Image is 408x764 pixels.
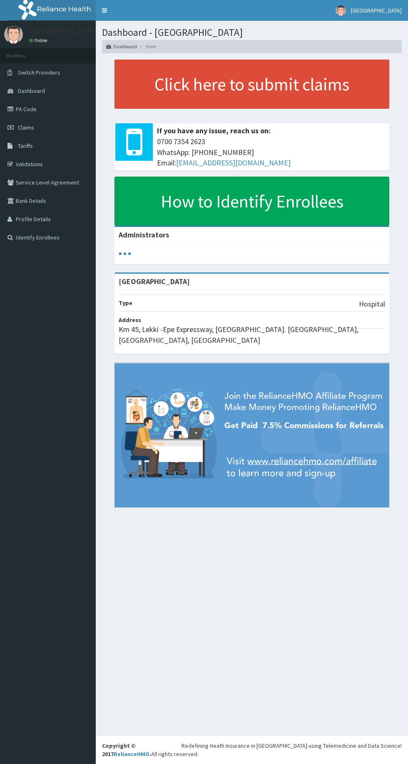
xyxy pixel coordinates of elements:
img: User Image [4,25,23,44]
svg: audio-loading [119,247,131,260]
b: If you have any issue, reach us on: [157,126,271,135]
span: Claims [18,124,34,131]
h1: Dashboard - [GEOGRAPHIC_DATA] [102,27,402,38]
div: Redefining Heath Insurance in [GEOGRAPHIC_DATA] using Telemedicine and Data Science! [182,742,402,750]
p: Hospital [359,299,385,310]
a: RelianceHMO [114,750,149,758]
span: 0700 7354 2623 WhatsApp: [PHONE_NUMBER] Email: [157,136,385,168]
span: [GEOGRAPHIC_DATA] [351,7,402,14]
img: provider-team-banner.png [114,363,389,507]
a: How to Identify Enrollees [114,177,389,226]
span: Tariffs [18,142,33,150]
p: [GEOGRAPHIC_DATA] [29,27,98,35]
a: Online [29,37,49,43]
img: User Image [336,5,346,16]
a: [EMAIL_ADDRESS][DOMAIN_NAME] [176,158,291,167]
b: Type [119,299,132,307]
span: Switch Providers [18,69,60,76]
a: Click here to submit claims [114,60,389,109]
strong: [GEOGRAPHIC_DATA] [119,277,190,286]
b: Address [119,316,141,324]
a: Dashboard [106,43,137,50]
b: Administrators [119,230,169,240]
p: Km 45, Lekki -Epe Expressway, [GEOGRAPHIC_DATA]. [GEOGRAPHIC_DATA], [GEOGRAPHIC_DATA], [GEOGRAPHI... [119,324,385,345]
strong: Copyright © 2017 . [102,742,151,758]
li: Here [138,43,156,50]
span: Dashboard [18,87,45,95]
